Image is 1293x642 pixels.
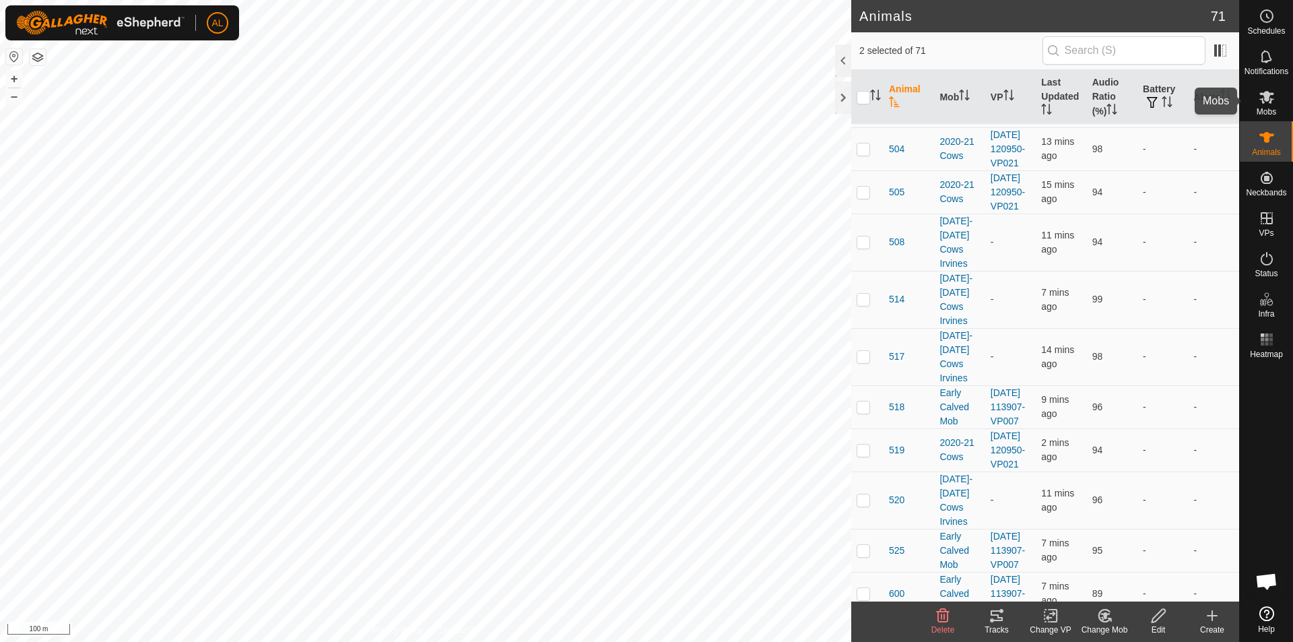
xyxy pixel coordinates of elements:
span: Delete [931,625,955,635]
span: Help [1258,625,1275,633]
td: - [1189,572,1239,615]
span: Neckbands [1246,189,1286,197]
th: Last Updated [1036,70,1086,125]
app-display-virtual-paddock-transition: - [991,351,994,362]
span: Animals [1252,148,1281,156]
td: - [1189,529,1239,572]
span: 16 Oct 2025, 7:19 am [1041,437,1069,462]
td: - [1137,170,1188,214]
span: 99 [1092,294,1103,304]
span: 71 [1211,6,1226,26]
span: Status [1255,269,1278,278]
button: – [6,88,22,104]
span: 16 Oct 2025, 7:12 am [1041,394,1069,419]
span: 94 [1092,236,1103,247]
div: [DATE]-[DATE] Cows Irvines [939,329,979,385]
p-sorticon: Activate to sort [889,98,900,109]
button: Reset Map [6,49,22,65]
span: Mobs [1257,108,1276,116]
span: 504 [889,142,904,156]
div: Change VP [1024,624,1077,636]
a: Contact Us [439,624,479,637]
input: Search (S) [1042,36,1205,65]
button: + [6,71,22,87]
h2: Animals [859,8,1211,24]
td: - [1137,214,1188,271]
div: 2020-21 Cows [939,436,979,464]
td: - [1137,271,1188,328]
span: 16 Oct 2025, 7:14 am [1041,581,1069,606]
div: Early Calved Mob [939,573,979,615]
p-sorticon: Activate to sort [1162,98,1172,109]
p-sorticon: Activate to sort [959,92,970,102]
span: 525 [889,544,904,558]
td: - [1137,572,1188,615]
div: Edit [1131,624,1185,636]
td: - [1137,385,1188,428]
div: Change Mob [1077,624,1131,636]
span: 16 Oct 2025, 7:06 am [1041,179,1074,204]
span: 517 [889,350,904,364]
span: 600 [889,587,904,601]
div: Tracks [970,624,1024,636]
div: [DATE]-[DATE] Cows Irvines [939,271,979,328]
span: 96 [1092,402,1103,412]
a: [DATE] 120950-VP021 [991,86,1025,125]
span: 508 [889,235,904,249]
span: 16 Oct 2025, 7:14 am [1041,287,1069,312]
th: VP [985,70,1036,125]
span: 16 Oct 2025, 7:14 am [1041,538,1069,563]
a: [DATE] 113907-VP007 [991,574,1025,613]
span: 520 [889,493,904,507]
th: Battery [1137,70,1188,125]
a: [DATE] 120950-VP021 [991,129,1025,168]
div: [DATE]-[DATE] Cows Irvines [939,472,979,529]
span: 98 [1092,351,1103,362]
span: VPs [1259,229,1273,237]
span: Heatmap [1250,350,1283,358]
a: Help [1240,601,1293,639]
td: - [1137,127,1188,170]
span: 94 [1092,445,1103,455]
div: 2020-21 Cows [939,135,979,163]
span: 2 selected of 71 [859,44,1042,58]
span: 95 [1092,545,1103,556]
span: 514 [889,292,904,307]
span: 505 [889,185,904,199]
th: Animal [884,70,934,125]
p-sorticon: Activate to sort [1220,92,1231,102]
span: 16 Oct 2025, 7:07 am [1041,344,1074,369]
th: Audio Ratio (%) [1087,70,1137,125]
app-display-virtual-paddock-transition: - [991,236,994,247]
td: - [1137,428,1188,472]
th: Mob [934,70,985,125]
span: 96 [1092,494,1103,505]
td: - [1189,328,1239,385]
p-sorticon: Activate to sort [1106,106,1117,117]
img: Gallagher Logo [16,11,185,35]
span: 519 [889,443,904,457]
app-display-virtual-paddock-transition: - [991,294,994,304]
div: Early Calved Mob [939,529,979,572]
span: 98 [1092,143,1103,154]
p-sorticon: Activate to sort [1041,106,1052,117]
td: - [1189,214,1239,271]
a: [DATE] 120950-VP021 [991,172,1025,212]
span: Notifications [1245,67,1288,75]
div: [DATE]-[DATE] Cows Irvines [939,214,979,271]
a: [DATE] 120950-VP021 [991,430,1025,470]
span: 89 [1092,588,1103,599]
a: [DATE] 113907-VP007 [991,387,1025,426]
td: - [1137,328,1188,385]
span: 16 Oct 2025, 7:08 am [1041,136,1074,161]
p-sorticon: Activate to sort [870,92,881,102]
td: - [1189,271,1239,328]
span: 518 [889,400,904,414]
span: Schedules [1247,27,1285,35]
td: - [1189,170,1239,214]
span: AL [211,16,223,30]
td: - [1137,529,1188,572]
span: 16 Oct 2025, 7:10 am [1041,488,1074,513]
td: - [1189,472,1239,529]
div: 2020-21 Cows [939,178,979,206]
